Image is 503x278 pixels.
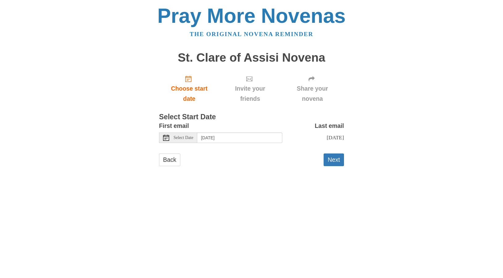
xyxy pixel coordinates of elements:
[159,70,219,107] a: Choose start date
[174,136,193,140] span: Select Date
[324,153,344,166] button: Next
[281,70,344,107] div: Click "Next" to confirm your start date first.
[159,153,180,166] a: Back
[157,4,346,27] a: Pray More Novenas
[165,84,213,104] span: Choose start date
[226,84,275,104] span: Invite your friends
[159,51,344,64] h1: St. Clare of Assisi Novena
[287,84,338,104] span: Share your novena
[190,31,313,37] a: The original novena reminder
[159,113,344,121] h3: Select Start Date
[159,121,189,131] label: First email
[327,134,344,141] span: [DATE]
[315,121,344,131] label: Last email
[219,70,281,107] div: Click "Next" to confirm your start date first.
